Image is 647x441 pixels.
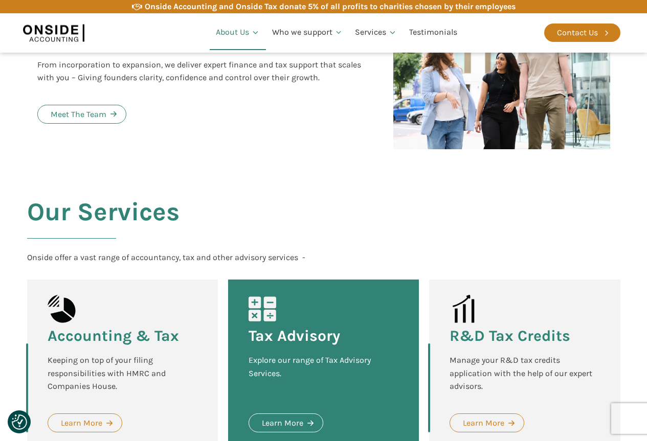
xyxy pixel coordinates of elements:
a: Contact Us [544,24,620,42]
div: Onside offer a vast range of accountancy, tax and other advisory services - [27,251,305,264]
h2: Our Services [27,198,180,251]
div: From incorporation to expansion, we deliver expert finance and tax support that scales with you –... [37,58,373,84]
h3: Accounting & Tax [48,328,179,343]
button: Consent Preferences [12,414,27,430]
div: Learn More [61,416,102,430]
a: Testimonials [403,15,463,50]
a: Who we support [266,15,349,50]
div: Keeping on top of your filing responsibilities with HMRC and Companies House. [48,354,197,393]
h3: Tax Advisory [249,328,340,343]
div: Learn More [262,416,303,430]
a: Learn More [48,413,122,433]
h3: R&D Tax Credits [450,328,570,343]
a: Services [349,15,403,50]
img: Revisit consent button [12,414,27,430]
a: Meet The Team [37,105,126,124]
div: Contact Us [557,26,598,39]
img: Onside Accounting [23,21,84,44]
a: Learn More [450,413,524,433]
div: Manage your R&D tax credits application with the help of our expert advisors. [450,354,599,393]
div: Learn More [463,416,504,430]
div: Explore our range of Tax Advisory Services. [249,354,398,393]
a: About Us [210,15,266,50]
div: Meet The Team [51,108,106,121]
a: Learn More [249,413,323,433]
